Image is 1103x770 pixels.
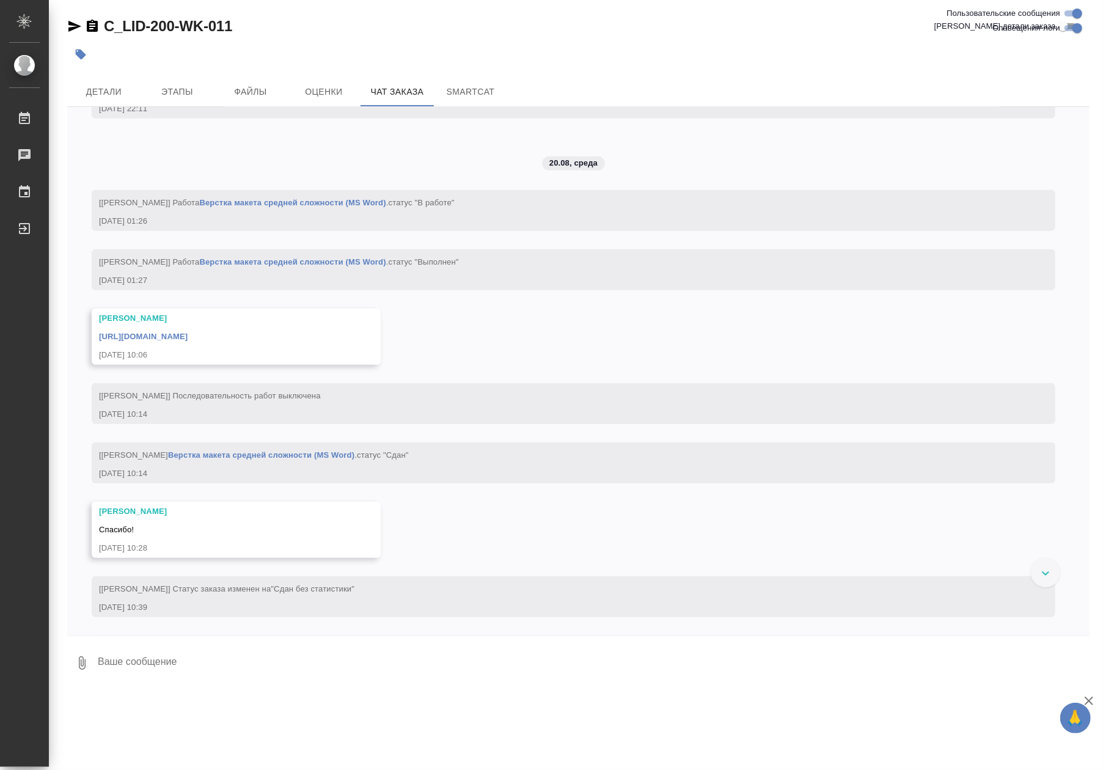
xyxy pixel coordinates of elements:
div: [DATE] 01:27 [99,274,1013,287]
button: Добавить тэг [67,41,94,68]
span: Детали [75,84,133,100]
span: [[PERSON_NAME]] Работа . [99,257,459,266]
button: Скопировать ссылку [85,19,100,34]
span: [PERSON_NAME] детали заказа [934,20,1056,32]
div: [PERSON_NAME] [99,312,338,324]
span: [[PERSON_NAME]] Последовательность работ выключена [99,391,321,400]
div: [DATE] 10:39 [99,601,1013,614]
button: 🙏 [1060,703,1091,733]
div: [PERSON_NAME] [99,505,338,518]
div: [DATE] 22:11 [99,103,1013,115]
span: Этапы [148,84,207,100]
div: [DATE] 10:14 [99,468,1013,480]
span: "Сдан без статистики" [271,584,354,593]
span: SmartCat [441,84,500,100]
a: C_LID-200-WK-011 [104,18,232,34]
span: [[PERSON_NAME]] Статус заказа изменен на [99,584,354,593]
p: 20.08, среда [549,157,598,169]
div: [DATE] 01:26 [99,215,1013,227]
span: [[PERSON_NAME] . [99,450,409,460]
a: Верстка макета средней сложности (MS Word) [199,257,386,266]
span: Оценки [295,84,353,100]
span: Пользовательские сообщения [947,7,1060,20]
a: [URL][DOMAIN_NAME] [99,332,188,341]
button: Скопировать ссылку для ЯМессенджера [67,19,82,34]
span: статус "Выполнен" [389,257,459,266]
div: [DATE] 10:14 [99,408,1013,420]
span: 🙏 [1065,705,1086,731]
a: Верстка макета средней сложности (MS Word) [199,198,386,207]
span: статус "Сдан" [357,450,409,460]
div: [DATE] 10:28 [99,542,338,554]
div: [DATE] 10:06 [99,349,338,361]
span: [[PERSON_NAME]] Работа . [99,198,455,207]
span: Оповещения-логи [992,22,1060,34]
a: Верстка макета средней сложности (MS Word) [168,450,354,460]
span: статус "В работе" [389,198,455,207]
span: Чат заказа [368,84,427,100]
span: Спасибо! [99,525,134,534]
span: Файлы [221,84,280,100]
